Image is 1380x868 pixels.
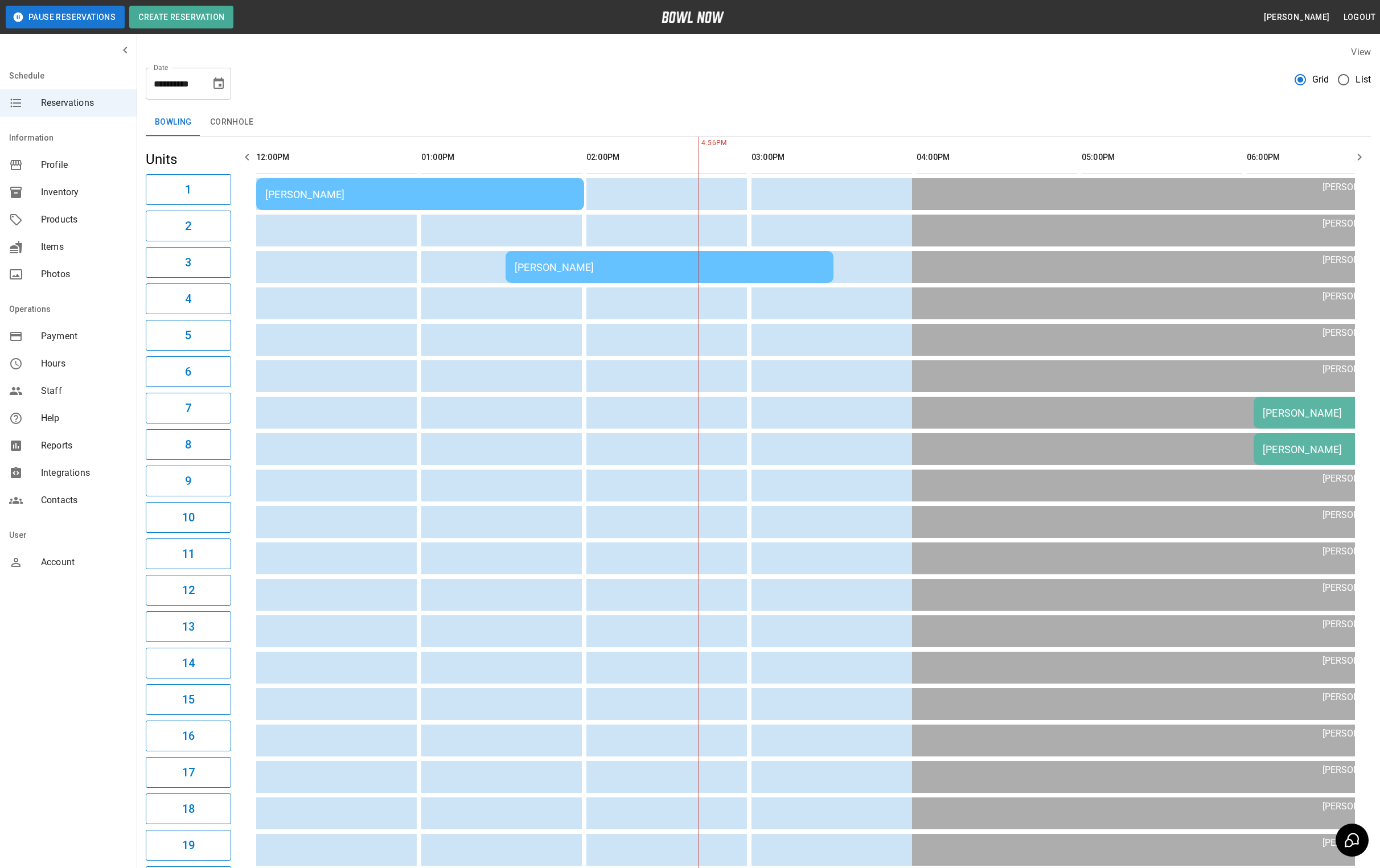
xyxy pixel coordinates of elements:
button: 6 [146,356,231,387]
h6: 5 [185,326,191,344]
span: Items [41,240,128,254]
button: 1 [146,174,231,205]
h5: Units [146,150,231,168]
span: Reports [41,439,128,452]
span: Contacts [41,493,128,507]
span: Staff [41,384,128,398]
span: Payment [41,330,128,343]
button: 2 [146,211,231,241]
h6: 8 [185,435,191,454]
button: 16 [146,721,231,751]
button: 9 [146,466,231,496]
div: inventory tabs [146,109,1371,136]
span: Account [41,556,128,569]
button: Choose date, selected date is Aug 21, 2025 [207,72,230,95]
h6: 4 [185,290,191,308]
button: Cornhole [201,109,262,136]
h6: 11 [182,545,195,563]
button: 8 [146,429,231,460]
span: Photos [41,268,128,281]
h6: 3 [185,253,191,271]
h6: 15 [182,690,195,709]
div: [PERSON_NAME] [265,188,575,200]
h6: 17 [182,763,195,781]
span: List [1356,73,1371,87]
button: 5 [146,320,231,351]
h6: 14 [182,654,195,672]
button: 7 [146,393,231,423]
button: 10 [146,502,231,533]
button: 11 [146,538,231,569]
button: Create Reservation [129,6,233,28]
th: 01:00PM [421,141,582,174]
button: 15 [146,684,231,715]
h6: 10 [182,508,195,526]
span: Profile [41,158,128,172]
h6: 2 [185,217,191,235]
span: Inventory [41,186,128,199]
div: [PERSON_NAME] [515,261,824,273]
button: Logout [1339,7,1380,28]
button: 18 [146,793,231,824]
h6: 12 [182,581,195,599]
th: 12:00PM [256,141,417,174]
img: logo [662,11,724,23]
h6: 6 [185,363,191,381]
label: View [1351,47,1371,57]
button: 4 [146,283,231,314]
button: 19 [146,830,231,861]
button: 14 [146,648,231,678]
button: 13 [146,611,231,642]
button: Bowling [146,109,201,136]
th: 03:00PM [751,141,912,174]
span: Integrations [41,466,128,480]
span: Hours [41,357,128,371]
button: 17 [146,757,231,788]
h6: 1 [185,180,191,199]
button: Pause Reservations [6,6,125,28]
h6: 18 [182,800,195,818]
h6: 19 [182,836,195,854]
span: Reservations [41,96,128,110]
span: Help [41,412,128,425]
h6: 16 [182,727,195,745]
span: 4:56PM [699,138,701,149]
h6: 7 [185,399,191,417]
span: Grid [1312,73,1329,87]
span: Products [41,213,128,227]
button: [PERSON_NAME] [1259,7,1334,28]
th: 02:00PM [586,141,747,174]
h6: 13 [182,618,195,636]
button: 3 [146,247,231,278]
button: 12 [146,575,231,606]
h6: 9 [185,472,191,490]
